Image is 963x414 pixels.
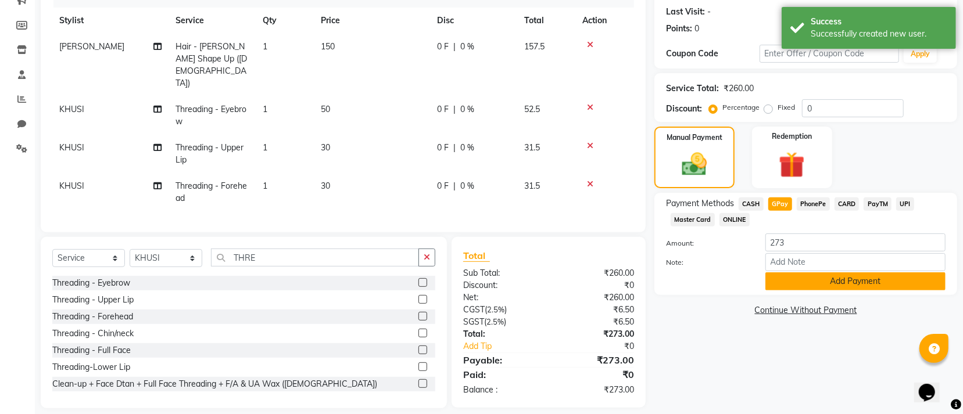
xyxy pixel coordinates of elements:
span: Threading - Upper Lip [176,142,244,165]
span: Threading - Forehead [176,181,247,203]
div: Coupon Code [666,48,759,60]
label: Manual Payment [667,132,722,143]
label: Redemption [772,131,812,142]
button: Apply [904,45,937,63]
th: Stylist [52,8,169,34]
div: Discount: [666,103,702,115]
div: Balance : [454,384,549,396]
label: Note: [657,257,756,268]
span: 1 [263,181,267,191]
span: | [453,103,456,116]
div: ₹0 [549,368,643,381]
span: Threading - Eyebrow [176,104,246,127]
span: Total [463,250,490,262]
div: Successfully created new user. [811,28,947,40]
th: Service [169,8,256,34]
div: Threading-Lower Lip [52,361,130,373]
th: Price [314,8,430,34]
div: ₹260.00 [549,267,643,279]
div: Threading - Forehead [52,311,133,323]
span: 2.5% [487,305,504,314]
span: 52.5 [524,104,540,114]
span: 31.5 [524,181,540,191]
span: 0 F [437,180,449,192]
span: | [453,142,456,154]
span: 30 [321,142,330,153]
a: Continue Without Payment [657,304,955,316]
div: Paid: [454,368,549,381]
div: ₹273.00 [549,353,643,367]
img: _gift.svg [771,149,813,181]
div: ₹6.50 [549,304,643,316]
span: 157.5 [524,41,545,52]
span: 150 [321,41,335,52]
div: ₹273.00 [549,328,643,340]
div: Last Visit: [666,6,705,18]
span: 1 [263,104,267,114]
span: 1 [263,142,267,153]
div: - [707,6,711,18]
span: KHUSI [59,181,84,191]
div: Net: [454,291,549,304]
input: Enter Offer / Coupon Code [760,45,899,63]
div: Threading - Full Face [52,344,131,357]
div: Service Total: [666,82,719,95]
span: 0 % [460,41,474,53]
span: 0 % [460,180,474,192]
img: _cash.svg [674,150,715,179]
span: | [453,41,456,53]
span: KHUSI [59,104,84,114]
div: Threading - Chin/neck [52,327,134,340]
div: Sub Total: [454,267,549,279]
a: Add Tip [454,340,564,352]
span: CASH [739,197,764,211]
div: Points: [666,23,692,35]
div: Threading - Eyebrow [52,277,130,289]
div: Threading - Upper Lip [52,294,134,306]
label: Percentage [722,102,760,113]
div: ₹273.00 [549,384,643,396]
span: SGST [463,316,484,327]
span: KHUSI [59,142,84,153]
button: Add Payment [765,272,946,290]
th: Total [517,8,575,34]
span: | [453,180,456,192]
span: 0 F [437,103,449,116]
div: Discount: [454,279,549,291]
span: CGST [463,304,485,315]
div: ₹0 [549,279,643,291]
span: 50 [321,104,330,114]
div: Success [811,16,947,28]
iframe: chat widget [914,368,951,402]
span: GPay [768,197,792,211]
label: Amount: [657,238,756,249]
div: ( ) [454,304,549,316]
span: PayTM [864,197,892,211]
div: ₹0 [564,340,643,352]
span: 0 % [460,103,474,116]
div: Clean-up + Face Dtan + Full Face Threading + F/A & UA Wax ([DEMOGRAPHIC_DATA]) [52,378,377,390]
th: Qty [256,8,314,34]
input: Search or Scan [211,249,419,267]
th: Disc [430,8,517,34]
div: ₹260.00 [549,291,643,304]
div: Payable: [454,353,549,367]
div: ( ) [454,316,549,328]
div: ₹260.00 [724,82,754,95]
span: UPI [896,197,914,211]
span: 1 [263,41,267,52]
span: ONLINE [719,213,750,226]
span: 30 [321,181,330,191]
div: Total: [454,328,549,340]
div: 0 [694,23,699,35]
input: Add Note [765,253,946,271]
span: 0 F [437,142,449,154]
span: [PERSON_NAME] [59,41,124,52]
span: 0 F [437,41,449,53]
div: ₹6.50 [549,316,643,328]
input: Amount [765,233,946,251]
span: Hair - [PERSON_NAME] Shape Up ([DEMOGRAPHIC_DATA]) [176,41,247,88]
span: 0 % [460,142,474,154]
th: Action [575,8,634,34]
span: CARD [835,197,860,211]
